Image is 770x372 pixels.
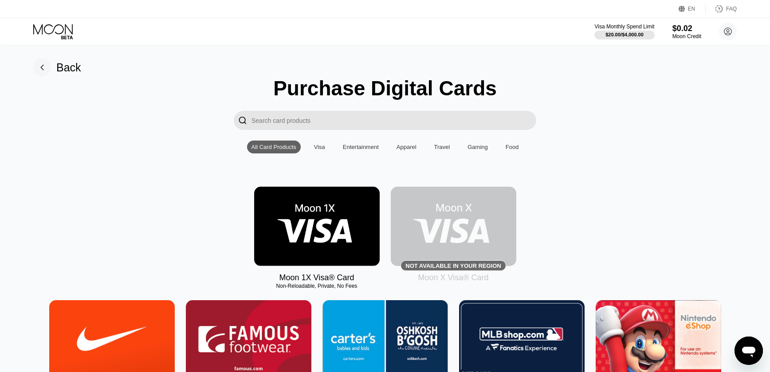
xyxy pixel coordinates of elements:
div: Visa [314,144,325,150]
div: Non-Reloadable, Private, No Fees [254,283,380,289]
div: Gaming [467,144,488,150]
div: Moon X Visa® Card [418,273,488,282]
div: Not available in your region [405,262,501,269]
div: FAQ [706,4,737,13]
div: FAQ [726,6,737,12]
div: Back [56,61,81,74]
div: All Card Products [247,141,301,153]
div: EN [688,6,695,12]
div: Apparel [392,141,421,153]
div: Visa Monthly Spend Limit [594,23,654,30]
div: Moon Credit [672,33,701,39]
div: Not available in your region [391,187,516,266]
div: All Card Products [251,144,296,150]
div: $20.00 / $4,000.00 [605,32,644,37]
div:  [238,115,247,125]
div: Entertainment [338,141,383,153]
div: Entertainment [343,144,379,150]
div: EN [679,4,706,13]
div: Gaming [463,141,492,153]
div: Back [33,59,81,76]
div: Visa Monthly Spend Limit$20.00/$4,000.00 [594,23,654,39]
div: Visa [310,141,330,153]
div:  [234,111,251,130]
iframe: Кнопка запуска окна обмена сообщениями [735,337,763,365]
div: Apparel [397,144,416,150]
div: $0.02 [672,24,701,33]
div: $0.02Moon Credit [672,24,701,39]
div: Food [501,141,523,153]
div: Moon 1X Visa® Card [279,273,354,282]
div: Purchase Digital Cards [273,76,497,100]
div: Food [506,144,519,150]
div: Travel [434,144,450,150]
input: Search card products [251,111,536,130]
div: Travel [430,141,455,153]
